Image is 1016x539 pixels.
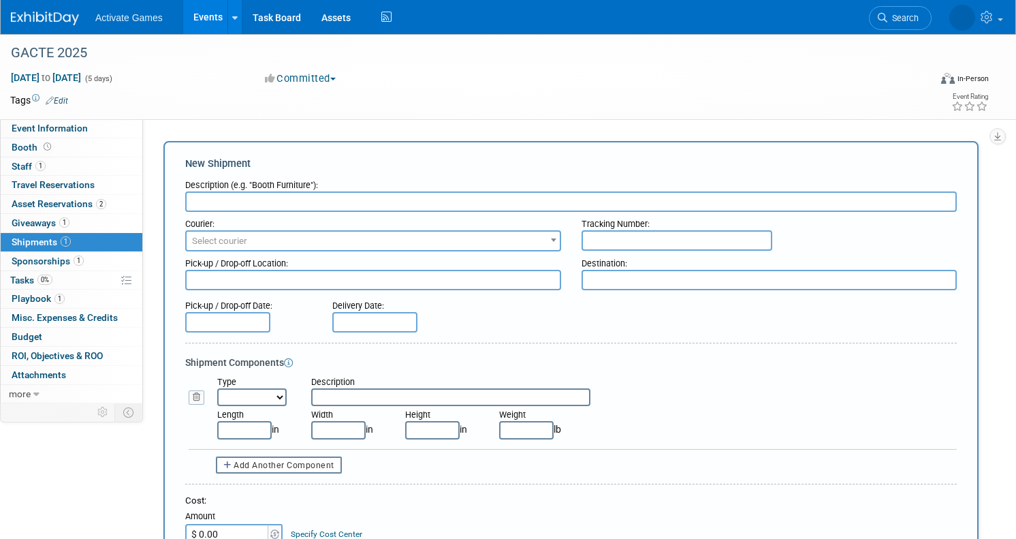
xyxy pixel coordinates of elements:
[96,199,106,209] span: 2
[12,236,71,247] span: Shipments
[582,212,957,230] div: Tracking Number:
[12,198,106,209] span: Asset Reservations
[185,173,957,191] div: Description (e.g. "Booth Furniture"):
[74,256,84,266] span: 1
[1,157,142,176] a: Staff1
[189,392,206,402] a: Remove Item
[957,74,989,84] div: In-Person
[192,236,247,246] span: Select courier
[12,217,69,228] span: Giveaways
[41,142,54,152] span: Booth not reserved yet
[951,93,988,100] div: Event Rating
[12,256,84,266] span: Sponsorships
[12,123,88,134] span: Event Information
[84,74,112,83] span: (5 days)
[207,409,301,439] div: in
[1,290,142,308] a: Playbook1
[12,312,118,323] span: Misc. Expenses & Credits
[115,403,143,421] td: Toggle Event Tabs
[10,72,82,84] span: [DATE] [DATE]
[869,6,932,30] a: Search
[39,72,52,83] span: to
[1,385,142,403] a: more
[234,461,334,470] span: Add Another Component
[12,293,65,304] span: Playbook
[1,195,142,213] a: Asset Reservations2
[217,409,291,421] div: Length
[499,409,573,421] div: Weight
[301,409,395,439] div: in
[185,495,957,508] div: Cost:
[291,529,362,539] a: Specify Cost Center
[10,93,68,107] td: Tags
[949,5,975,31] img: Asalah Calendar
[54,294,65,304] span: 1
[185,356,957,369] div: Shipment Components
[216,457,342,474] button: Add Another Component
[185,251,561,270] div: Pick-up / Drop-off Location:
[1,119,142,138] a: Event Information
[843,71,989,91] div: Event Format
[185,294,312,312] div: Pick-up / Drop-off Date:
[12,179,95,190] span: Travel Reservations
[887,13,919,23] span: Search
[1,252,142,271] a: Sponsorships1
[12,142,54,153] span: Booth
[37,275,52,285] span: 0%
[1,176,142,194] a: Travel Reservations
[395,409,489,439] div: in
[1,309,142,327] a: Misc. Expenses & Credits
[185,510,284,524] div: Amount
[46,96,68,106] a: Edit
[1,214,142,232] a: Giveaways1
[185,157,957,171] div: New Shipment
[582,251,957,270] div: Destination:
[489,409,583,439] div: lb
[12,161,46,172] span: Staff
[61,236,71,247] span: 1
[91,403,115,421] td: Personalize Event Tab Strip
[6,41,906,65] div: GACTE 2025
[12,350,103,361] span: ROI, Objectives & ROO
[1,328,142,346] a: Budget
[217,376,291,388] div: Type
[1,271,142,290] a: Tasks0%
[332,294,510,312] div: Delivery Date:
[1,347,142,365] a: ROI, Objectives & ROO
[12,369,66,380] span: Attachments
[10,275,52,286] span: Tasks
[59,217,69,228] span: 1
[941,73,955,84] img: Format-Inperson.png
[95,12,163,23] span: Activate Games
[405,409,479,421] div: Height
[185,212,561,230] div: Courier:
[1,366,142,384] a: Attachments
[11,12,79,25] img: ExhibitDay
[311,376,604,388] div: Description
[9,388,31,399] span: more
[311,409,385,421] div: Width
[35,161,46,171] span: 1
[1,138,142,157] a: Booth
[260,72,341,86] button: Committed
[1,233,142,251] a: Shipments1
[12,331,42,342] span: Budget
